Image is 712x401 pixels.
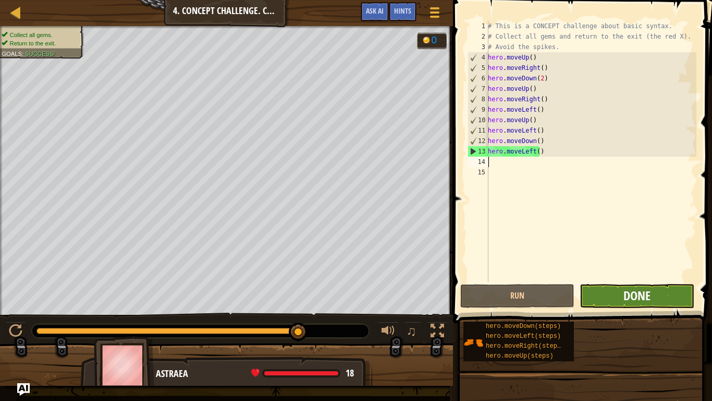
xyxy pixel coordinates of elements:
span: Hints [394,6,411,16]
div: 8 [468,94,488,104]
li: Return to the exit. [2,39,78,48]
div: 10 [468,115,488,125]
img: thang_avatar_frame.png [94,336,154,394]
span: Goals [2,50,22,57]
span: Done [623,287,650,304]
div: 0 [431,35,441,45]
span: : [22,50,25,57]
div: 13 [468,146,488,157]
span: Collect all gems. [10,31,53,38]
span: hero.moveUp(steps) [486,352,554,360]
span: hero.moveRight(steps) [486,343,564,350]
div: 12 [468,136,488,146]
div: Astraea [156,367,362,381]
div: health: 18 / 18 [251,369,354,378]
div: 4 [468,52,488,63]
button: Ctrl + P: Play [5,322,26,343]
div: 9 [468,104,488,115]
button: Adjust volume [378,322,399,343]
button: ♫ [404,322,422,343]
span: Ask AI [366,6,384,16]
div: 6 [468,73,488,84]
div: 7 [468,84,488,94]
span: Return to the exit. [10,40,56,46]
span: hero.moveLeft(steps) [486,333,561,340]
div: 15 [468,167,488,178]
div: 1 [468,21,488,31]
button: Ask AI [361,2,389,21]
span: 18 [346,367,354,380]
span: ♫ [406,323,416,339]
img: portrait.png [463,333,483,352]
div: 14 [468,157,488,167]
button: Toggle fullscreen [427,322,448,343]
span: Success! [25,50,55,57]
button: Ask AI [17,383,30,396]
button: Run [460,284,574,308]
li: Collect all gems. [2,31,78,39]
button: Show game menu [422,2,448,27]
div: Team 'ogres' has 0 gold. [417,32,447,49]
div: 5 [468,63,488,73]
div: 11 [468,125,488,136]
span: hero.moveDown(steps) [486,323,561,330]
div: 2 [468,31,488,42]
div: 3 [468,42,488,52]
button: Done [580,284,694,308]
